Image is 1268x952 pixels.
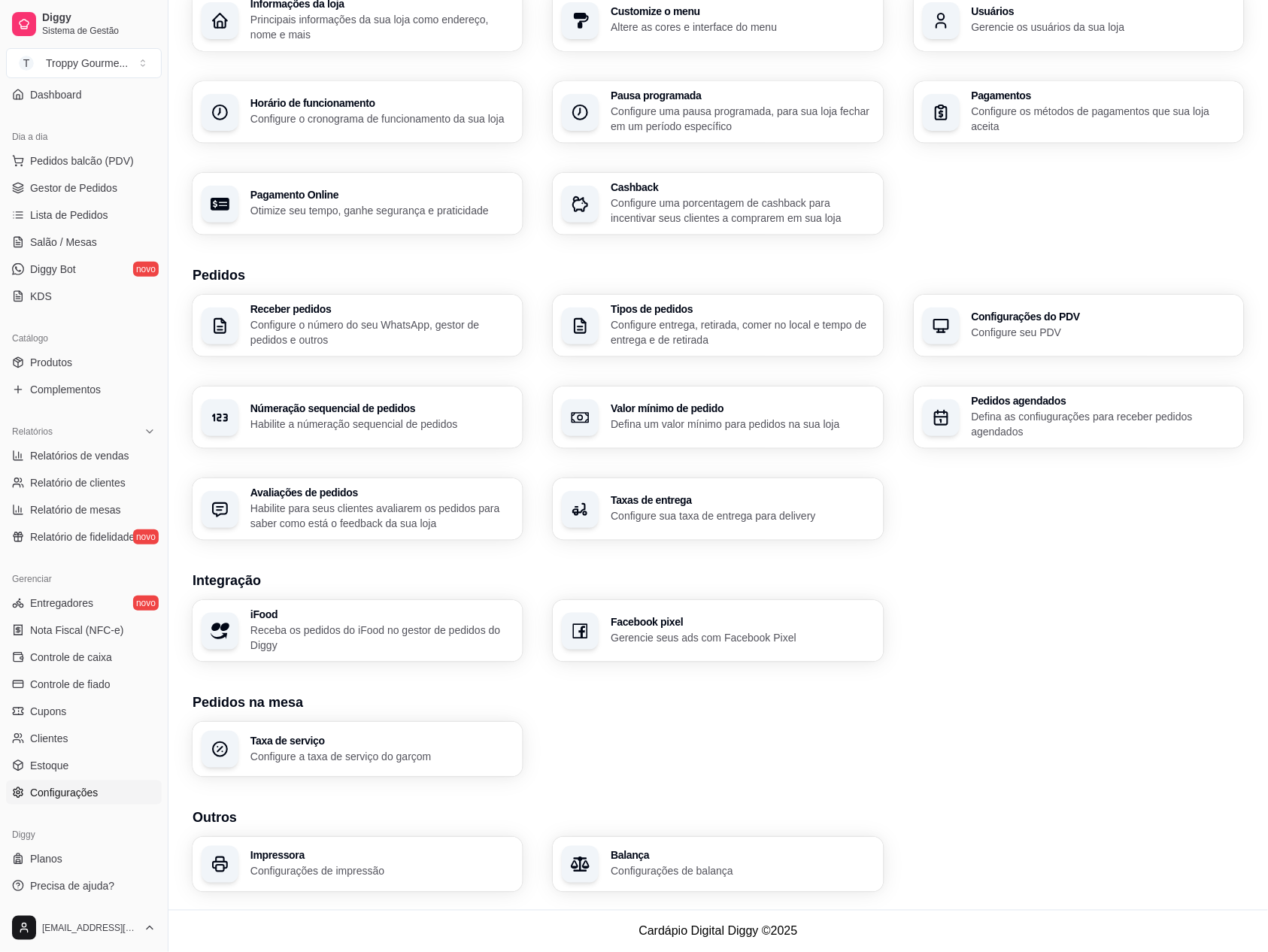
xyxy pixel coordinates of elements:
h3: Usuários [972,6,1235,17]
button: BalançaConfigurações de balança [553,837,883,892]
a: Precisa de ajuda? [6,874,162,898]
span: Dashboard [30,87,82,102]
p: Configure entrega, retirada, comer no local e tempo de entrega e de retirada [611,317,874,347]
p: Principais informações da sua loja como endereço, nome e mais [250,12,514,42]
button: Configurações do PDVConfigure seu PDV [914,295,1244,356]
a: Relatório de fidelidadenovo [6,525,162,549]
p: Habilite a númeração sequencial de pedidos [250,417,514,432]
span: Configurações [30,785,98,800]
button: Valor mínimo de pedidoDefina um valor mínimo para pedidos na sua loja [553,387,883,448]
span: Diggy Bot [30,262,76,277]
a: Entregadoresnovo [6,591,162,615]
a: Salão / Mesas [6,230,162,254]
h3: Impressora [250,850,514,861]
p: Otimize seu tempo, ganhe segurança e praticidade [250,203,514,218]
a: Clientes [6,726,162,750]
span: Relatório de fidelidade [30,529,135,544]
div: Dia a dia [6,125,162,149]
a: Complementos [6,377,162,402]
span: Entregadores [30,596,93,611]
h3: Cashback [611,182,874,193]
span: Controle de caixa [30,650,112,665]
span: KDS [30,289,52,304]
span: Relatório de clientes [30,475,126,490]
div: Gerenciar [6,567,162,591]
div: Troppy Gourme ... [46,56,128,71]
a: Lista de Pedidos [6,203,162,227]
a: Cupons [6,699,162,723]
button: Pedidos agendadosDefina as confiugurações para receber pedidos agendados [914,387,1244,448]
a: Estoque [6,753,162,778]
a: Relatório de clientes [6,471,162,495]
h3: Taxa de serviço [250,735,514,746]
p: Configure os métodos de pagamentos que sua loja aceita [972,104,1235,134]
span: Produtos [30,355,72,370]
p: Gerencie seus ads com Facebook Pixel [611,630,874,645]
h3: Pagamentos [972,90,1235,101]
h3: Balança [611,850,874,861]
button: Avaliações de pedidosHabilite para seus clientes avaliarem os pedidos para saber como está o feed... [193,478,523,540]
h3: Pedidos na mesa [193,692,1244,713]
h3: Customize o menu [611,6,874,17]
h3: Outros [193,807,1244,828]
button: Facebook pixelGerencie seus ads com Facebook Pixel [553,600,883,662]
span: Relatórios de vendas [30,448,129,463]
p: Configure o cronograma de funcionamento da sua loja [250,111,514,126]
p: Altere as cores e interface do menu [611,20,874,35]
a: Controle de caixa [6,645,162,669]
p: Habilite para seus clientes avaliarem os pedidos para saber como está o feedback da sua loja [250,501,514,531]
button: Tipos de pedidosConfigure entrega, retirada, comer no local e tempo de entrega e de retirada [553,295,883,356]
p: Configure a taxa de serviço do garçom [250,749,514,764]
h3: Avaliações de pedidos [250,487,514,498]
button: [EMAIL_ADDRESS][DOMAIN_NAME] [6,910,162,946]
span: Sistema de Gestão [42,25,156,37]
a: DiggySistema de Gestão [6,6,162,42]
h3: Númeração sequencial de pedidos [250,403,514,414]
span: Estoque [30,758,68,773]
button: PagamentosConfigure os métodos de pagamentos que sua loja aceita [914,81,1244,143]
span: T [19,56,34,71]
a: Relatórios de vendas [6,444,162,468]
a: Configurações [6,781,162,805]
button: Pausa programadaConfigure uma pausa programada, para sua loja fechar em um período específico [553,81,883,143]
div: Catálogo [6,326,162,350]
span: Clientes [30,731,68,746]
h3: Pausa programada [611,90,874,101]
p: Defina as confiugurações para receber pedidos agendados [972,409,1235,439]
span: Precisa de ajuda? [30,878,114,893]
a: Dashboard [6,83,162,107]
div: Diggy [6,823,162,847]
a: Diggy Botnovo [6,257,162,281]
span: Relatório de mesas [30,502,121,517]
p: Configure seu PDV [972,325,1235,340]
p: Configurações de impressão [250,864,514,879]
h3: Pagamento Online [250,189,514,200]
p: Receba os pedidos do iFood no gestor de pedidos do Diggy [250,623,514,653]
button: Select a team [6,48,162,78]
p: Configure uma pausa programada, para sua loja fechar em um período específico [611,104,874,134]
button: iFoodReceba os pedidos do iFood no gestor de pedidos do Diggy [193,600,523,662]
h3: Horário de funcionamento [250,98,514,108]
a: Relatório de mesas [6,498,162,522]
button: CashbackConfigure uma porcentagem de cashback para incentivar seus clientes a comprarem em sua loja [553,173,883,235]
h3: Taxas de entrega [611,495,874,505]
a: Planos [6,847,162,871]
span: Controle de fiado [30,677,111,692]
span: Pedidos balcão (PDV) [30,153,134,168]
h3: Valor mínimo de pedido [611,403,874,414]
a: Gestor de Pedidos [6,176,162,200]
a: Controle de fiado [6,672,162,696]
span: Nota Fiscal (NFC-e) [30,623,123,638]
button: Taxa de serviçoConfigure a taxa de serviço do garçom [193,722,523,777]
span: Cupons [30,704,66,719]
h3: Tipos de pedidos [611,304,874,314]
button: Taxas de entregaConfigure sua taxa de entrega para delivery [553,478,883,540]
a: Nota Fiscal (NFC-e) [6,618,162,642]
p: Configure uma porcentagem de cashback para incentivar seus clientes a comprarem em sua loja [611,196,874,226]
span: Relatórios [12,426,53,438]
button: ImpressoraConfigurações de impressão [193,837,523,892]
a: KDS [6,284,162,308]
p: Gerencie os usuários da sua loja [972,20,1235,35]
h3: Configurações do PDV [972,311,1235,322]
span: [EMAIL_ADDRESS][DOMAIN_NAME] [42,922,138,934]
